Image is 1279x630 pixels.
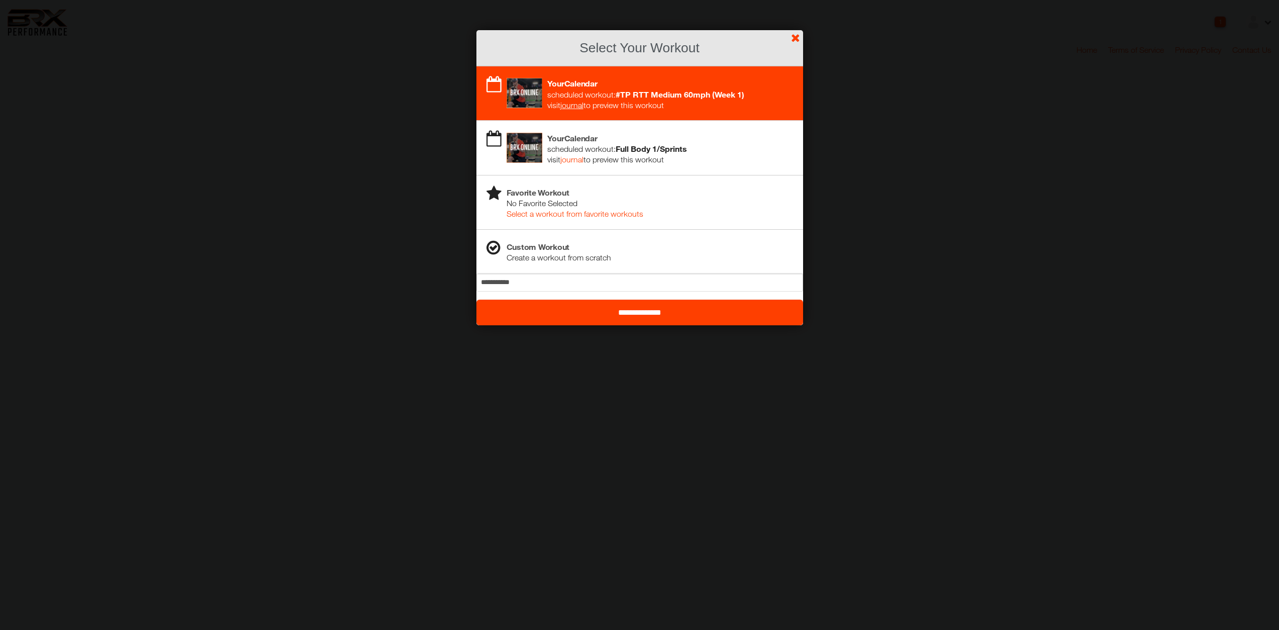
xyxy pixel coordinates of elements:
[507,133,542,163] img: ios_large.PNG
[507,241,793,252] h4: Custom Workout
[507,144,793,154] div: scheduled workout:
[507,78,793,89] h4: Your Calendar
[560,155,583,164] a: journal
[507,154,793,165] div: visit to preview this workout
[491,39,788,57] h2: Select Your Workout
[616,144,687,153] b: Full Body 1/Sprints
[507,89,793,100] div: scheduled workout:
[560,101,583,110] a: journal
[507,100,793,111] div: visit to preview this workout
[507,198,793,219] div: No Favorite Selected
[507,78,542,108] img: ios_large.PNG
[616,89,744,99] b: #TP RTT Medium 60mph (Week 1)
[507,187,793,198] h4: Favorite Workout
[507,252,793,263] div: Create a workout from scratch
[507,133,793,144] h4: Your Calendar
[507,209,643,218] a: Select a workout from favorite workouts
